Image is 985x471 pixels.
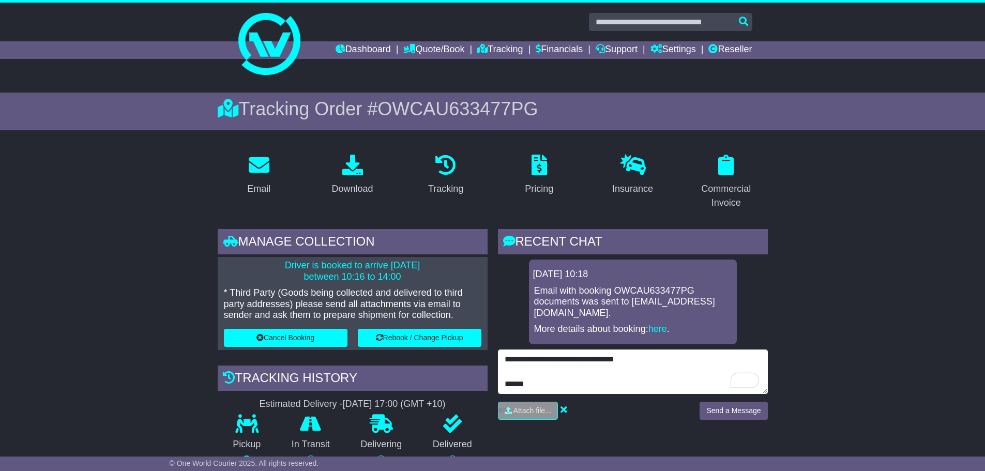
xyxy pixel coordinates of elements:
[417,439,488,450] p: Delivered
[648,324,667,334] a: here
[536,41,583,59] a: Financials
[224,260,481,282] p: Driver is booked to arrive [DATE] between 10:16 to 14:00
[650,41,696,59] a: Settings
[498,229,768,257] div: RECENT CHAT
[518,151,560,200] a: Pricing
[218,98,768,120] div: Tracking Order #
[533,269,733,280] div: [DATE] 10:18
[534,324,732,335] p: More details about booking: .
[377,98,538,119] span: OWCAU633477PG
[421,151,470,200] a: Tracking
[170,459,319,467] span: © One World Courier 2025. All rights reserved.
[534,285,732,319] p: Email with booking OWCAU633477PG documents was sent to [EMAIL_ADDRESS][DOMAIN_NAME].
[218,229,488,257] div: Manage collection
[596,41,638,59] a: Support
[691,182,761,210] div: Commercial Invoice
[477,41,523,59] a: Tracking
[358,329,481,347] button: Rebook / Change Pickup
[336,41,391,59] a: Dashboard
[428,182,463,196] div: Tracking
[605,151,660,200] a: Insurance
[708,41,752,59] a: Reseller
[498,350,768,394] textarea: To enrich screen reader interactions, please activate Accessibility in Grammarly extension settings
[685,151,768,214] a: Commercial Invoice
[612,182,653,196] div: Insurance
[224,329,347,347] button: Cancel Booking
[331,182,373,196] div: Download
[700,402,767,420] button: Send a Message
[403,41,464,59] a: Quote/Book
[224,287,481,321] p: * Third Party (Goods being collected and delivered to third party addresses) please send all atta...
[345,439,418,450] p: Delivering
[218,399,488,410] div: Estimated Delivery -
[240,151,277,200] a: Email
[525,182,553,196] div: Pricing
[343,399,446,410] div: [DATE] 17:00 (GMT +10)
[325,151,380,200] a: Download
[276,439,345,450] p: In Transit
[247,182,270,196] div: Email
[218,366,488,393] div: Tracking history
[218,439,277,450] p: Pickup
